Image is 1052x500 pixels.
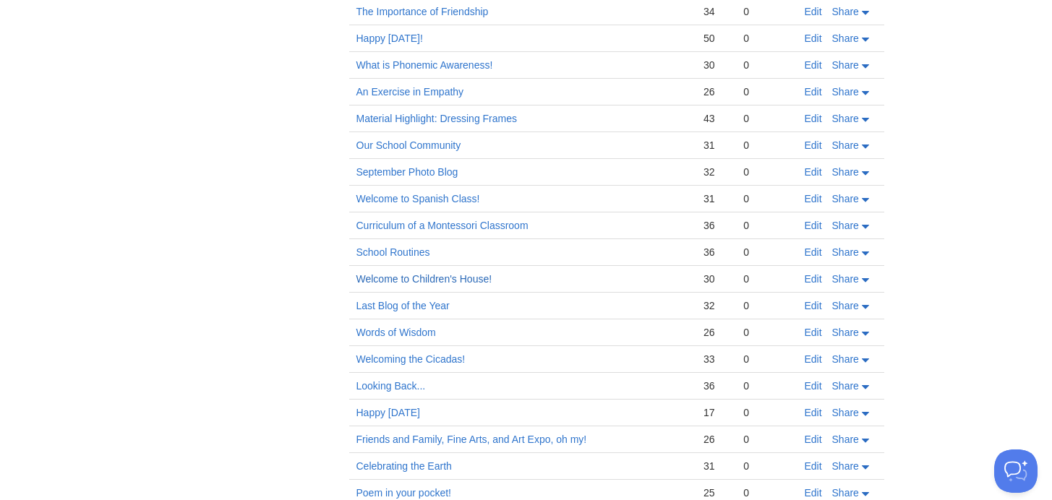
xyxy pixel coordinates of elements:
[832,166,859,178] span: Share
[832,434,859,445] span: Share
[743,272,790,285] div: 0
[704,59,729,72] div: 30
[743,59,790,72] div: 0
[743,299,790,312] div: 0
[832,300,859,311] span: Share
[743,112,790,125] div: 0
[704,486,729,499] div: 25
[743,326,790,339] div: 0
[832,460,859,472] span: Share
[805,246,822,258] a: Edit
[832,487,859,499] span: Share
[832,6,859,17] span: Share
[356,353,466,365] a: Welcoming the Cicadas!
[704,5,729,18] div: 34
[743,219,790,232] div: 0
[832,193,859,204] span: Share
[704,192,729,205] div: 31
[832,273,859,285] span: Share
[832,139,859,151] span: Share
[832,33,859,44] span: Share
[805,33,822,44] a: Edit
[356,246,430,258] a: School Routines
[805,6,822,17] a: Edit
[704,246,729,259] div: 36
[805,434,822,445] a: Edit
[832,407,859,418] span: Share
[704,272,729,285] div: 30
[704,299,729,312] div: 32
[743,32,790,45] div: 0
[356,220,529,231] a: Curriculum of a Montessori Classroom
[704,165,729,178] div: 32
[832,246,859,258] span: Share
[805,327,822,338] a: Edit
[743,486,790,499] div: 0
[805,353,822,365] a: Edit
[704,406,729,419] div: 17
[356,434,587,445] a: Friends and Family, Fine Arts, and Art Expo, oh my!
[356,86,464,98] a: An Exercise in Empathy
[805,407,822,418] a: Edit
[743,433,790,446] div: 0
[743,5,790,18] div: 0
[832,380,859,392] span: Share
[805,380,822,392] a: Edit
[832,59,859,71] span: Share
[356,380,426,392] a: Looking Back...
[994,449,1038,493] iframe: Help Scout Beacon - Open
[704,139,729,152] div: 31
[356,59,493,71] a: What is Phonemic Awareness!
[805,86,822,98] a: Edit
[743,353,790,366] div: 0
[805,487,822,499] a: Edit
[356,300,450,311] a: Last Blog of the Year
[704,379,729,392] div: 36
[832,327,859,338] span: Share
[805,273,822,285] a: Edit
[356,113,518,124] a: Material Highlight: Dressing Frames
[704,433,729,446] div: 26
[356,327,436,338] a: Words of Wisdom
[832,113,859,124] span: Share
[743,192,790,205] div: 0
[743,85,790,98] div: 0
[356,193,480,204] a: Welcome to Spanish Class!
[805,113,822,124] a: Edit
[805,166,822,178] a: Edit
[743,460,790,473] div: 0
[356,487,452,499] a: Poem in your pocket!
[704,326,729,339] div: 26
[832,220,859,231] span: Share
[704,219,729,232] div: 36
[704,32,729,45] div: 50
[704,112,729,125] div: 43
[743,165,790,178] div: 0
[805,220,822,231] a: Edit
[805,59,822,71] a: Edit
[704,353,729,366] div: 33
[356,139,461,151] a: Our School Community
[356,6,489,17] a: The Importance of Friendship
[356,166,458,178] a: September Photo Blog
[356,460,452,472] a: Celebrating the Earth
[832,353,859,365] span: Share
[743,379,790,392] div: 0
[356,33,423,44] a: Happy [DATE]!
[356,407,420,418] a: Happy [DATE]
[704,460,729,473] div: 31
[743,139,790,152] div: 0
[805,300,822,311] a: Edit
[805,193,822,204] a: Edit
[743,246,790,259] div: 0
[805,139,822,151] a: Edit
[832,86,859,98] span: Share
[805,460,822,472] a: Edit
[743,406,790,419] div: 0
[704,85,729,98] div: 26
[356,273,492,285] a: Welcome to Children's House!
